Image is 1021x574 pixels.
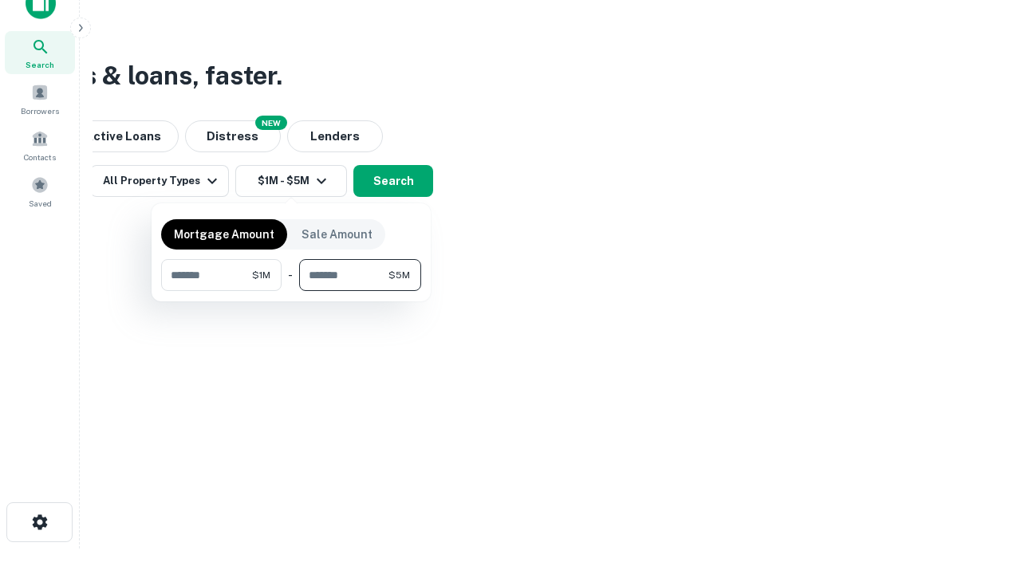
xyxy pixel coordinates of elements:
[174,226,274,243] p: Mortgage Amount
[941,446,1021,523] iframe: Chat Widget
[252,268,270,282] span: $1M
[388,268,410,282] span: $5M
[288,259,293,291] div: -
[302,226,373,243] p: Sale Amount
